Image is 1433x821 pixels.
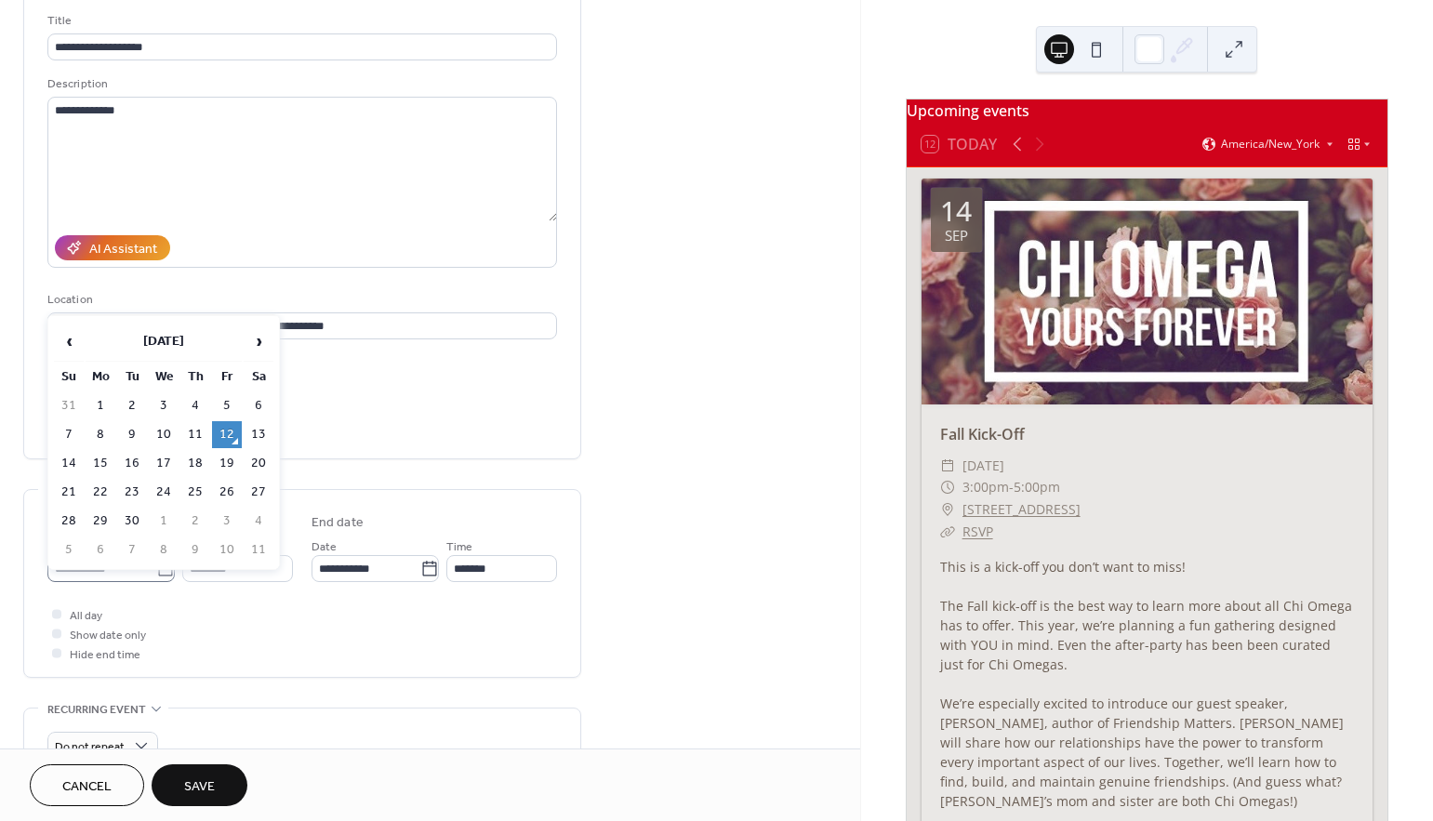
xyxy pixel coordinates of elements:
[962,523,993,540] a: RSVP
[55,323,83,360] span: ‹
[117,421,147,448] td: 9
[212,479,242,506] td: 26
[54,450,84,477] td: 14
[212,392,242,419] td: 5
[962,455,1004,477] span: [DATE]
[62,777,112,797] span: Cancel
[117,392,147,419] td: 2
[86,450,115,477] td: 15
[54,479,84,506] td: 21
[180,364,210,391] th: Th
[47,74,553,94] div: Description
[149,536,179,563] td: 8
[117,536,147,563] td: 7
[149,421,179,448] td: 10
[47,700,146,720] span: Recurring event
[312,537,337,557] span: Date
[180,421,210,448] td: 11
[47,11,553,31] div: Title
[149,450,179,477] td: 17
[117,479,147,506] td: 23
[152,764,247,806] button: Save
[1014,476,1060,498] span: 5:00pm
[180,450,210,477] td: 18
[940,197,972,225] div: 14
[70,626,146,645] span: Show date only
[312,513,364,533] div: End date
[86,322,242,362] th: [DATE]
[184,777,215,797] span: Save
[244,364,273,391] th: Sa
[149,508,179,535] td: 1
[962,498,1081,521] a: [STREET_ADDRESS]
[244,421,273,448] td: 13
[940,498,955,521] div: ​
[244,508,273,535] td: 4
[180,536,210,563] td: 9
[30,764,144,806] button: Cancel
[212,508,242,535] td: 3
[940,521,955,543] div: ​
[244,536,273,563] td: 11
[55,235,170,260] button: AI Assistant
[180,508,210,535] td: 2
[212,364,242,391] th: Fr
[940,455,955,477] div: ​
[54,536,84,563] td: 5
[47,290,553,310] div: Location
[55,736,125,758] span: Do not repeat
[54,392,84,419] td: 31
[117,508,147,535] td: 30
[86,536,115,563] td: 6
[86,364,115,391] th: Mo
[86,508,115,535] td: 29
[70,606,102,626] span: All day
[70,645,140,665] span: Hide end time
[54,364,84,391] th: Su
[86,421,115,448] td: 8
[244,479,273,506] td: 27
[245,323,272,360] span: ›
[1221,139,1320,150] span: America/New_York
[149,364,179,391] th: We
[180,392,210,419] td: 4
[54,508,84,535] td: 28
[180,479,210,506] td: 25
[907,99,1387,122] div: Upcoming events
[940,476,955,498] div: ​
[86,392,115,419] td: 1
[962,476,1009,498] span: 3:00pm
[212,421,242,448] td: 12
[149,479,179,506] td: 24
[149,392,179,419] td: 3
[212,450,242,477] td: 19
[117,450,147,477] td: 16
[940,424,1025,444] a: Fall Kick-Off
[54,421,84,448] td: 7
[244,450,273,477] td: 20
[446,537,472,557] span: Time
[117,364,147,391] th: Tu
[86,479,115,506] td: 22
[89,240,157,259] div: AI Assistant
[945,229,968,243] div: Sep
[244,392,273,419] td: 6
[1009,476,1014,498] span: -
[212,536,242,563] td: 10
